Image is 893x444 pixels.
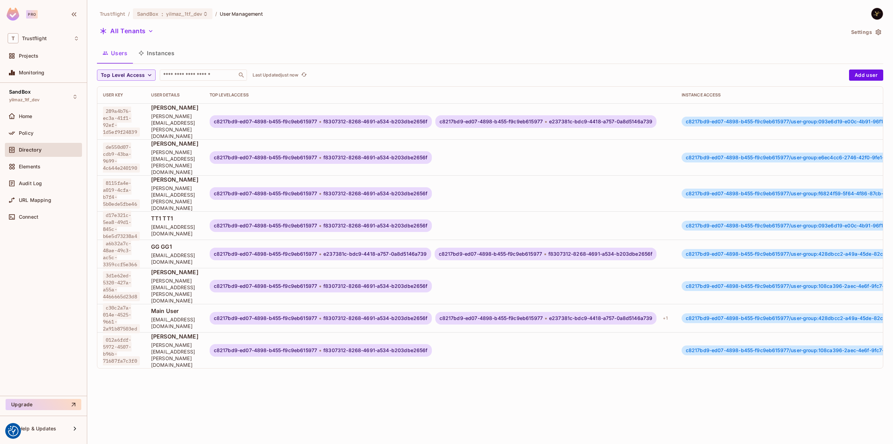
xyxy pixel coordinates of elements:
[214,155,317,160] span: c8217bd9-ed07-4898-b455-f9c9eb615977
[8,33,18,43] span: T
[214,191,317,196] span: c8217bd9-ed07-4898-b455-f9c9eb615977
[22,36,47,41] span: Workspace: Trustflight
[220,10,263,17] span: User Management
[440,119,543,124] span: c8217bd9-ed07-4898-b455-f9c9eb615977
[151,176,198,183] span: [PERSON_NAME]
[19,70,45,75] span: Monitoring
[549,119,652,124] span: e237381c-bdc9-4418-a757-0a8d5146a739
[133,44,180,62] button: Instances
[660,313,670,324] div: + 1
[151,185,198,211] span: [PERSON_NAME][EMAIL_ADDRESS][PERSON_NAME][DOMAIN_NAME]
[19,53,38,59] span: Projects
[300,71,308,79] button: refresh
[323,155,427,160] span: f8307312-8268-4691-a534-b203dbe2656f
[848,27,883,38] button: Settings
[215,10,217,17] li: /
[214,119,317,124] span: c8217bd9-ed07-4898-b455-f9c9eb615977
[137,10,159,17] span: SandBox
[19,114,32,119] span: Home
[323,251,427,257] span: e237381c-bdc9-4418-a757-0a8d5146a739
[103,179,140,209] span: 8115fa4e-a019-4cfa-b7f4-5b0ede5fbe46
[549,315,652,321] span: e237381c-bdc9-4418-a757-0a8d5146a739
[548,251,652,257] span: f8307312-8268-4691-a534-b203dbe2656f
[301,72,307,79] span: refresh
[97,44,133,62] button: Users
[151,92,198,98] div: User Details
[439,251,542,257] span: c8217bd9-ed07-4898-b455-f9c9eb615977
[97,26,156,37] button: All Tenants
[151,252,198,265] span: [EMAIL_ADDRESS][DOMAIN_NAME]
[6,399,81,410] button: Upgrade
[103,303,140,333] span: c30c2a7a-014e-4525-9661-2a91b87503ed
[19,147,42,153] span: Directory
[103,335,140,365] span: 012a6fdf-5972-4507-b96b-71687fa7c3f0
[214,315,317,321] span: c8217bd9-ed07-4898-b455-f9c9eb615977
[8,426,18,436] img: Revisit consent button
[103,271,140,301] span: 3d1e62ed-5320-427a-a55a-4466665d23d8
[298,71,308,79] span: Click to refresh data
[323,283,427,289] span: f8307312-8268-4691-a534-b203dbe2656f
[9,97,39,103] span: yilmaz_1tf_dev
[151,224,198,237] span: [EMAIL_ADDRESS][DOMAIN_NAME]
[323,348,427,353] span: f8307312-8268-4691-a534-b203dbe2656f
[151,214,198,222] span: TT1 TT1
[871,8,883,20] img: Yilmaz Alizadeh
[323,191,427,196] span: f8307312-8268-4691-a534-b203dbe2656f
[323,223,427,228] span: f8307312-8268-4691-a534-b203dbe2656f
[151,333,198,340] span: [PERSON_NAME]
[19,164,40,169] span: Elements
[151,140,198,147] span: [PERSON_NAME]
[97,70,156,81] button: Top Level Access
[151,268,198,276] span: [PERSON_NAME]
[214,283,317,289] span: c8217bd9-ed07-4898-b455-f9c9eb615977
[103,107,140,137] span: 289a4b76-ec3a-41f1-92ef-1d5ef9f24839
[151,342,198,368] span: [PERSON_NAME][EMAIL_ADDRESS][PERSON_NAME][DOMAIN_NAME]
[210,92,670,98] div: Top Level Access
[253,72,298,78] p: Last Updated just now
[103,211,140,241] span: d17e321c-5ea8-49d1-845c-b6e5d73238a4
[151,307,198,315] span: Main User
[19,214,38,220] span: Connect
[323,119,427,124] span: f8307312-8268-4691-a534-b203dbe2656f
[323,315,427,321] span: f8307312-8268-4691-a534-b203dbe2656f
[151,316,198,329] span: [EMAIL_ADDRESS][DOMAIN_NAME]
[103,143,140,173] span: de550d07-cdb9-43ba-9699-4c644e240190
[214,348,317,353] span: c8217bd9-ed07-4898-b455-f9c9eb615977
[100,10,125,17] span: the active workspace
[9,89,31,95] span: SandBox
[103,239,140,269] span: a6b32a7c-48ae-49c3-ac5c-3359ccf5e366
[151,277,198,304] span: [PERSON_NAME][EMAIL_ADDRESS][PERSON_NAME][DOMAIN_NAME]
[151,149,198,175] span: [PERSON_NAME][EMAIL_ADDRESS][PERSON_NAME][DOMAIN_NAME]
[440,315,543,321] span: c8217bd9-ed07-4898-b455-f9c9eb615977
[19,426,56,431] span: Help & Updates
[26,10,38,19] div: Pro
[19,181,42,186] span: Audit Log
[849,70,883,81] button: Add user
[19,130,33,136] span: Policy
[103,92,140,98] div: User Key
[214,251,317,257] span: c8217bd9-ed07-4898-b455-f9c9eb615977
[151,113,198,139] span: [PERSON_NAME][EMAIL_ADDRESS][PERSON_NAME][DOMAIN_NAME]
[151,104,198,111] span: [PERSON_NAME]
[214,223,317,228] span: c8217bd9-ed07-4898-b455-f9c9eb615977
[166,10,203,17] span: yilmaz_1tf_dev
[161,11,164,17] span: :
[7,8,19,21] img: SReyMgAAAABJRU5ErkJggg==
[19,197,51,203] span: URL Mapping
[151,243,198,250] span: GG GG1
[128,10,130,17] li: /
[8,426,18,436] button: Consent Preferences
[101,71,145,80] span: Top Level Access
